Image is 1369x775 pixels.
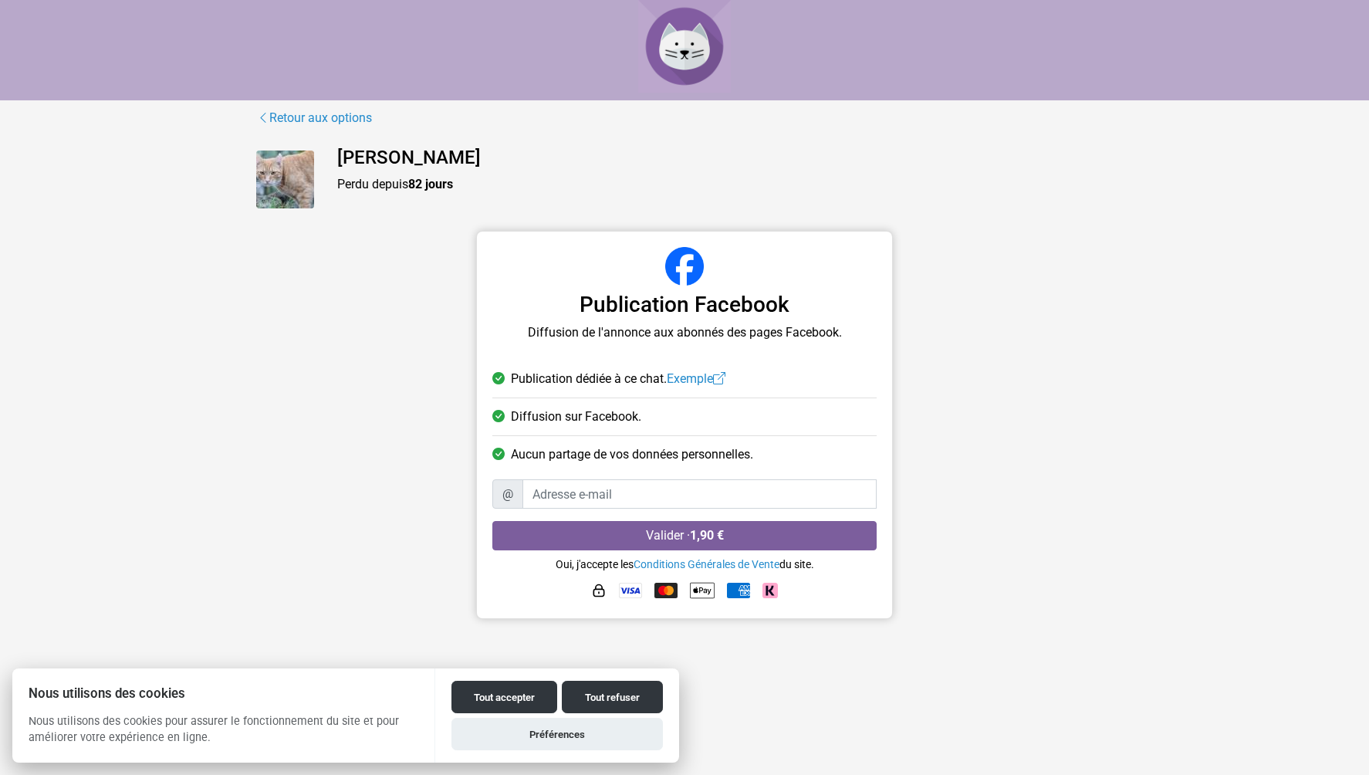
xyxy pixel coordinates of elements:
img: Apple Pay [690,578,715,603]
span: Publication dédiée à ce chat. [511,370,725,388]
small: Oui, j'accepte les du site. [556,558,814,570]
span: Aucun partage de vos données personnelles. [511,445,753,464]
p: Nous utilisons des cookies pour assurer le fonctionnement du site et pour améliorer votre expérie... [12,713,434,758]
h4: [PERSON_NAME] [337,147,1113,169]
button: Tout accepter [451,681,557,713]
strong: 82 jours [408,177,453,191]
img: Visa [619,583,642,598]
img: Klarna [762,583,778,598]
img: American Express [727,583,750,598]
strong: 1,90 € [690,528,724,543]
p: Perdu depuis [337,175,1113,194]
button: Préférences [451,718,663,750]
input: Adresse e-mail [522,479,877,509]
button: Tout refuser [562,681,663,713]
p: Diffusion de l'annonce aux abonnés des pages Facebook. [492,323,877,342]
img: Facebook [665,247,704,286]
a: Retour aux options [256,108,373,128]
img: Mastercard [654,583,678,598]
span: Diffusion sur Facebook. [511,408,641,426]
h2: Nous utilisons des cookies [12,686,434,701]
button: Valider ·1,90 € [492,521,877,550]
img: HTTPS : paiement sécurisé [591,583,607,598]
a: Conditions Générales de Vente [634,558,779,570]
a: Exemple [667,371,725,386]
h3: Publication Facebook [492,292,877,318]
span: @ [492,479,523,509]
